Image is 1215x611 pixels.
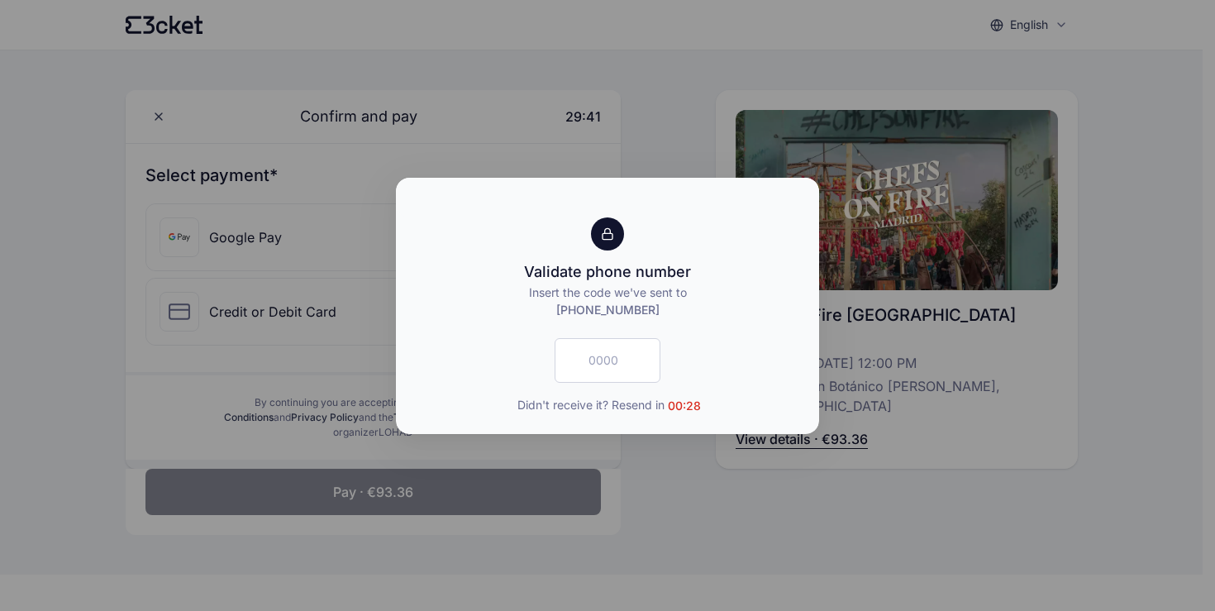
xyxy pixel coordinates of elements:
input: 0000 [555,338,660,383]
span: 00:28 [668,399,701,413]
span: Didn't receive it? Resend in [517,396,701,414]
span: [PHONE_NUMBER] [556,303,660,317]
div: Validate phone number [524,260,691,284]
p: Insert the code we've sent to [416,284,799,318]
